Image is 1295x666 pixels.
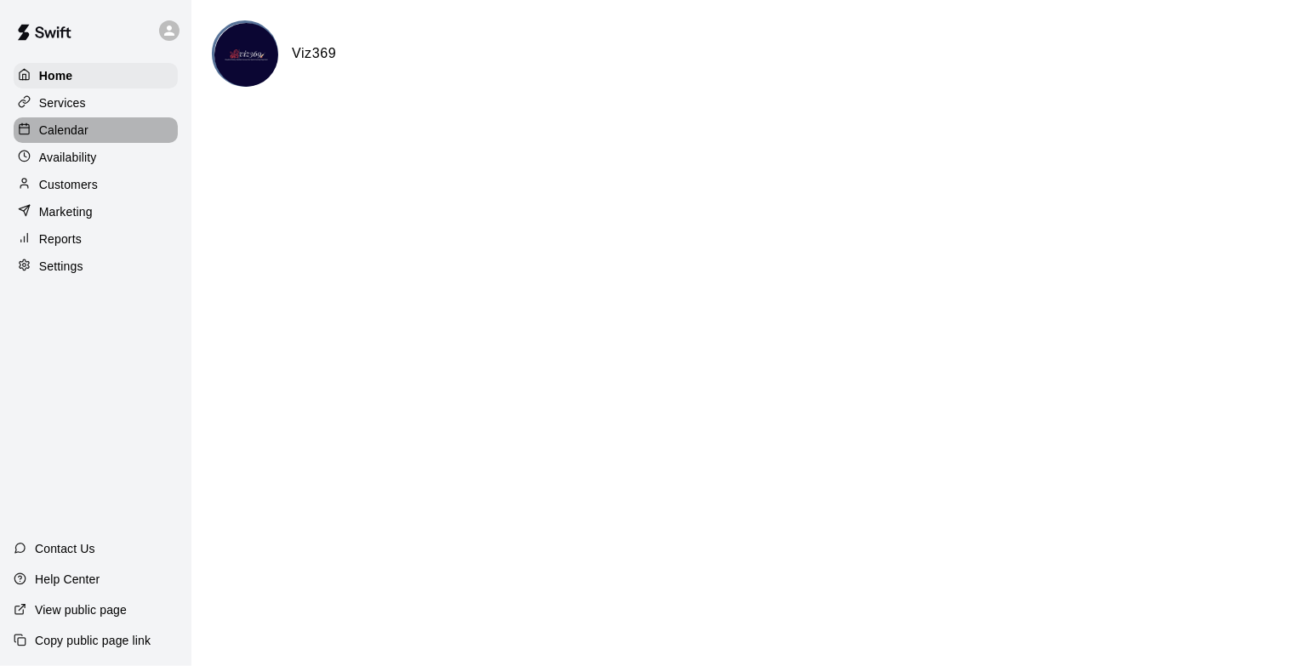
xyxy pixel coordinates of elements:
a: Customers [14,172,178,197]
p: Availability [39,149,97,166]
p: Services [39,94,86,111]
a: Availability [14,145,178,170]
p: Calendar [39,122,88,139]
a: Calendar [14,117,178,143]
a: Reports [14,226,178,252]
a: Home [14,63,178,88]
p: Help Center [35,571,100,588]
p: Marketing [39,203,93,220]
p: Settings [39,258,83,275]
p: Reports [39,231,82,248]
p: Contact Us [35,540,95,557]
h6: Viz369 [292,43,336,65]
a: Marketing [14,199,178,225]
p: Home [39,67,73,84]
p: Copy public page link [35,632,151,649]
p: Customers [39,176,98,193]
img: Viz369 logo [214,23,278,87]
a: Settings [14,253,178,279]
a: Services [14,90,178,116]
p: View public page [35,601,127,618]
